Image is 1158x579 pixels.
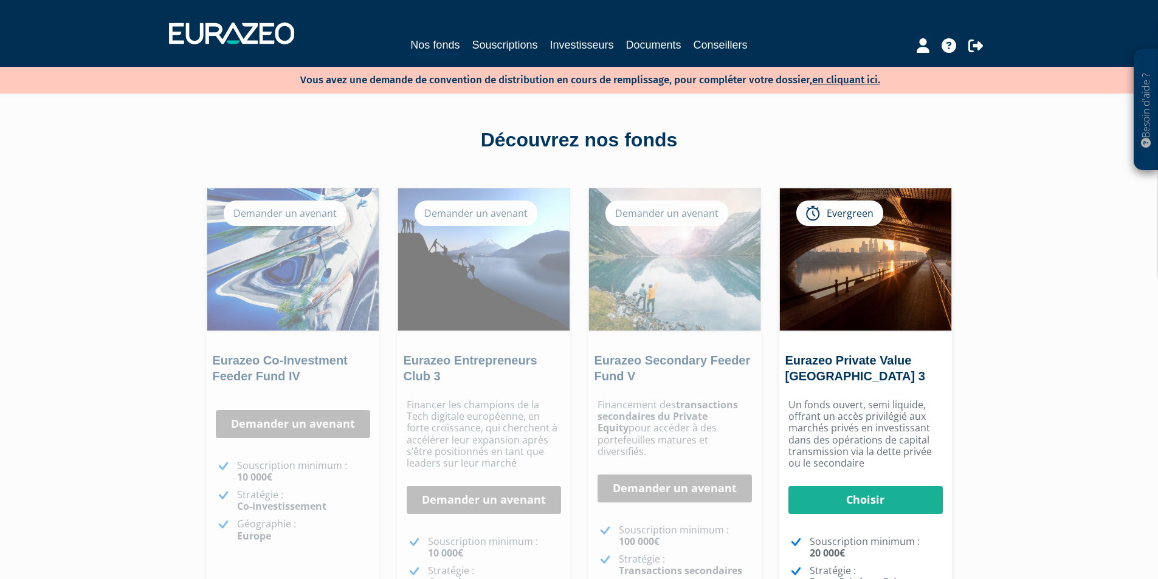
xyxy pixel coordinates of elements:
img: Eurazeo Entrepreneurs Club 3 [398,188,570,331]
a: Nos fonds [410,36,460,55]
p: Stratégie : [619,553,752,577]
div: Evergreen [796,200,883,226]
img: Eurazeo Private Value Europe 3 [780,188,951,331]
img: Eurazeo Secondary Feeder Fund V [589,188,760,331]
p: Besoin d'aide ? [1139,55,1153,165]
div: Demander un avenant [605,200,728,226]
p: Souscription minimum : [428,536,561,559]
a: Investisseurs [550,36,613,53]
a: Demander un avenant [216,410,370,438]
strong: 10 000€ [428,546,463,560]
strong: Europe [237,529,271,543]
p: Géographie : [237,518,370,541]
a: Choisir [788,486,943,514]
a: Souscriptions [472,36,537,53]
a: en cliquant ici. [812,74,880,86]
a: Eurazeo Private Value [GEOGRAPHIC_DATA] 3 [785,354,925,383]
a: Eurazeo Entrepreneurs Club 3 [404,354,537,383]
strong: 10 000€ [237,470,272,484]
p: Financer les champions de la Tech digitale européenne, en forte croissance, qui cherchent à accél... [407,399,561,469]
p: Un fonds ouvert, semi liquide, offrant un accès privilégié aux marchés privés en investissant dan... [788,399,943,469]
p: Souscription minimum : [619,524,752,547]
strong: 100 000€ [619,535,660,548]
p: Stratégie : [237,489,370,512]
a: Conseillers [694,36,748,53]
a: Demander un avenant [598,475,752,502]
p: Financement des pour accéder à des portefeuilles matures et diversifiés. [598,399,752,457]
strong: 20 000€ [810,546,845,560]
p: Vous avez une demande de convention de distribution en cours de remplissage, pour compléter votre... [265,70,880,87]
strong: Transactions secondaires [619,564,742,577]
img: 1732889491-logotype_eurazeo_blanc_rvb.png [169,22,294,44]
a: Demander un avenant [407,486,561,514]
p: Souscription minimum : [237,460,370,483]
a: Documents [626,36,681,53]
div: Demander un avenant [415,200,537,226]
div: Demander un avenant [224,200,346,226]
div: Découvrez nos fonds [233,126,926,154]
a: Eurazeo Secondary Feeder Fund V [595,354,751,383]
strong: Co-investissement [237,499,326,513]
img: Eurazeo Co-Investment Feeder Fund IV [207,188,379,331]
strong: transactions secondaires du Private Equity [598,398,738,434]
a: Eurazeo Co-Investment Feeder Fund IV [213,354,348,383]
p: Souscription minimum : [810,536,943,559]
